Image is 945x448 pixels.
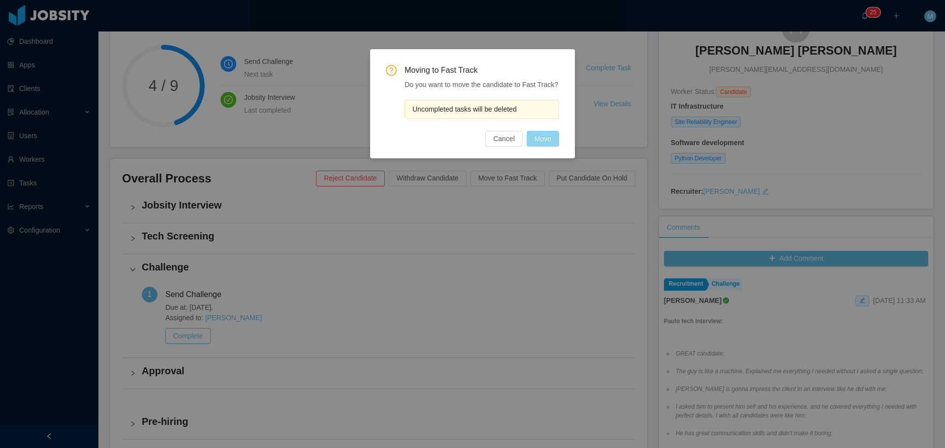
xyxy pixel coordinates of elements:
[412,105,517,113] span: Uncompleted tasks will be deleted
[405,81,558,89] text: Do you want to move the candidate to Fast Track?
[386,65,397,76] i: icon: question-circle
[485,131,523,147] button: Cancel
[527,131,559,147] button: Move
[405,65,559,76] span: Moving to Fast Track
